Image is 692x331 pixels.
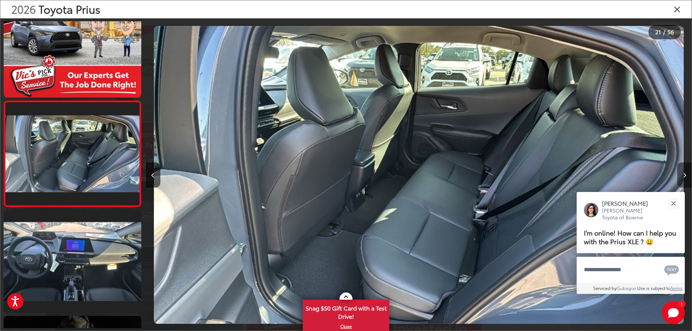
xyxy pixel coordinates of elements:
span: 21 [655,28,661,36]
span: Use is subject to [637,285,670,291]
button: Previous image [146,162,160,188]
a: Gubagoo. [617,285,637,291]
a: Terms [670,285,682,291]
span: Snag $50 Gift Card with a Test Drive! [303,300,389,322]
span: 56 [667,28,674,36]
p: [PERSON_NAME] [602,199,655,207]
span: 2026 [11,1,36,17]
button: Close [666,196,681,211]
div: Close[PERSON_NAME][PERSON_NAME] Toyota of BoerneI'm online! How can I help you with the Prius XLE... [577,192,685,294]
button: Toggle Chat Window [662,301,685,324]
img: 2026 Toyota Prius XLE [154,26,684,324]
svg: Start Chat [662,301,685,324]
button: Chat with SMS [662,261,681,278]
p: [PERSON_NAME] Toyota of Boerne [602,207,655,221]
div: 2026 Toyota Prius XLE 20 [146,26,692,324]
span: 1 [681,302,683,305]
i: Close gallery [674,4,681,14]
svg: Text [664,264,679,276]
span: Toyota Prius [39,1,100,17]
img: 2026 Toyota Prius XLE [4,115,141,192]
img: 2026 Toyota Prius XLE [2,222,142,301]
button: Next image [677,162,692,188]
textarea: Type your message [577,257,685,283]
span: I'm online! How can I help you with the Prius XLE ? 😀 [584,228,676,246]
span: Serviced by [593,285,617,291]
span: / [662,30,666,35]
